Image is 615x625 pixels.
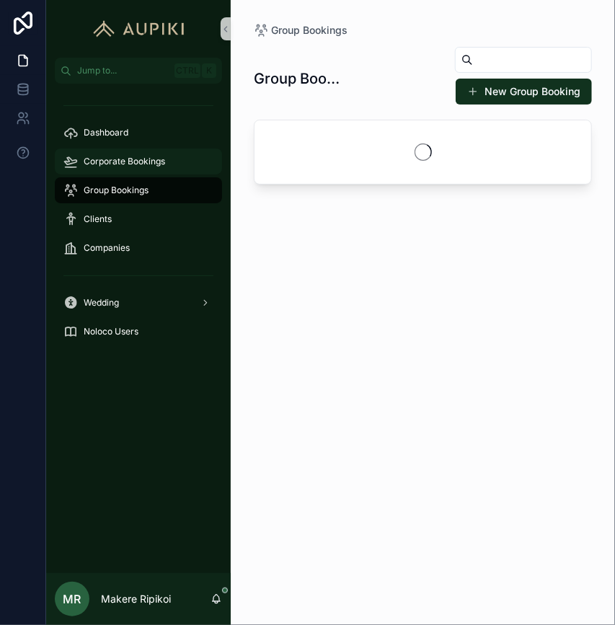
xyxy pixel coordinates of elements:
span: Jump to... [77,65,169,76]
a: Corporate Bookings [55,149,222,174]
a: Group Bookings [254,23,348,37]
span: Wedding [84,297,119,309]
a: Companies [55,235,222,261]
span: MR [63,590,81,608]
p: Makere Ripikoi [101,592,171,606]
div: scrollable content [46,84,231,363]
span: Companies [84,242,130,254]
span: Ctrl [174,63,200,78]
span: Group Bookings [84,185,149,196]
a: Wedding [55,290,222,316]
span: Dashboard [84,127,128,138]
span: Clients [84,213,112,225]
span: Group Bookings [271,23,348,37]
span: Noloco Users [84,326,138,337]
button: Jump to...CtrlK [55,58,222,84]
a: Group Bookings [55,177,222,203]
a: Clients [55,206,222,232]
a: Dashboard [55,120,222,146]
button: New Group Booking [456,79,592,105]
a: Noloco Users [55,319,222,345]
span: K [203,65,215,76]
h1: Group Bookings [254,68,346,89]
span: Corporate Bookings [84,156,165,167]
img: App logo [87,17,191,40]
